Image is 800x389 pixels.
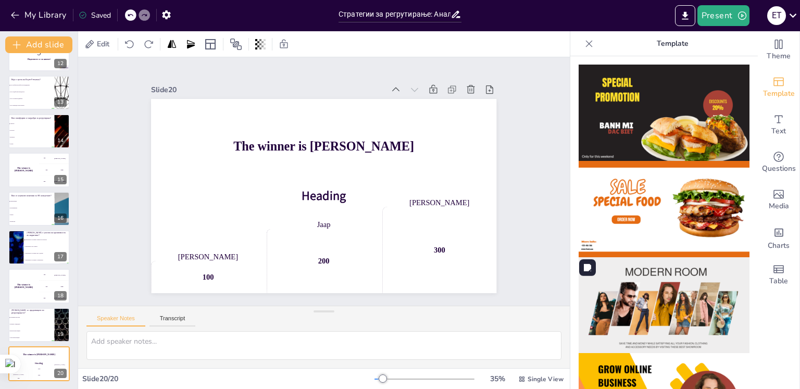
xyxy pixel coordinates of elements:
[10,207,54,208] span: Програмирање
[11,309,52,315] p: [PERSON_NAME] се предизвиците во регрутирањето?
[49,364,70,366] div: [PERSON_NAME]
[10,337,54,338] span: Лоша комуникација
[49,366,70,381] div: 300
[82,374,374,384] div: Slide 20 / 20
[8,269,70,303] div: 18
[29,370,49,381] div: 200
[29,368,49,370] div: Jaap
[10,91,54,92] span: Да се подобри производството
[380,204,494,224] div: [PERSON_NAME]
[86,315,145,327] button: Speaker Notes
[26,253,69,254] span: Креативноста е важна само за дизајн
[256,223,376,299] div: 200
[597,31,747,56] p: Template
[60,169,63,171] div: Jaap
[8,167,39,172] h4: The winner is [PERSON_NAME]
[54,97,67,107] div: 13
[10,214,54,215] span: Дизајн
[155,121,500,172] h4: The winner is [PERSON_NAME]
[39,165,70,176] div: 200
[161,67,394,102] div: Slide 20
[54,175,67,184] div: 15
[39,176,70,187] div: 300
[8,354,70,356] h4: The winner is [PERSON_NAME]
[8,230,70,265] div: https://cdn.sendsteps.com/images/logo/sendsteps_logo_white.pnghttps://cdn.sendsteps.com/images/lo...
[758,144,799,181] div: Get real-time input from your audience
[54,369,67,378] div: 20
[149,315,196,327] button: Transcript
[10,98,54,99] span: Да се зголеми продажбата
[579,65,749,161] img: thumb-1.png
[11,117,52,120] p: Кои платформи се најдобри за регрутирање?
[95,39,111,49] span: Edit
[758,256,799,294] div: Add a table
[230,38,242,51] span: Position
[299,185,345,207] span: Heading
[27,231,67,237] p: [PERSON_NAME] е улогата на креативноста во маркетинг?
[762,163,796,174] span: Questions
[767,51,791,62] span: Theme
[371,213,493,311] div: 300
[579,161,749,257] img: thumb-2.png
[697,5,749,26] button: Present
[10,84,54,85] span: Да се разберат потребите на кандидатите
[11,78,52,81] p: Која е целта на Buyer Personas?
[769,275,788,287] span: Table
[60,285,63,287] div: Jaap
[10,221,54,222] span: Маркетинг
[8,308,70,342] div: 19
[26,246,69,247] span: Креативноста не е важна
[339,7,451,22] input: Insert title
[10,130,54,131] span: Facebook
[758,219,799,256] div: Add charts and graphs
[141,243,257,286] div: 100
[771,126,786,137] span: Text
[10,143,54,144] span: Twitter
[10,317,54,318] span: Ограничени ресурси
[8,375,29,381] div: 100
[768,240,790,252] span: Charts
[79,10,111,20] div: Saved
[767,5,786,26] button: E T
[144,234,258,254] div: [PERSON_NAME]
[54,291,67,300] div: 18
[28,58,51,60] strong: Подгответе се за квизот!
[758,31,799,69] div: Change the overall theme
[10,105,54,106] span: Да се пронајдат нови клиенти
[10,200,54,202] span: Комуникација
[8,153,70,187] div: https://cdn.sendsteps.com/images/logo/sendsteps_logo_white.pnghttps://cdn.sendsteps.com/images/lo...
[8,283,39,288] h4: The winner is [PERSON_NAME]
[758,69,799,106] div: Add ready made slides
[39,292,70,304] div: 300
[54,252,67,261] div: 17
[39,281,70,292] div: 200
[10,123,54,124] span: LinkedIn
[54,330,67,339] div: 19
[262,214,377,234] div: Jaap
[10,136,54,137] span: Instagram
[8,76,70,110] div: https://cdn.sendsteps.com/images/logo/sendsteps_logo_white.pnghttps://cdn.sendsteps.com/images/lo...
[39,153,70,164] div: 100
[528,375,564,383] span: Single View
[26,240,69,241] span: Креативноста е важна за развој на стратегии
[54,59,67,68] div: 12
[8,114,70,148] div: https://cdn.sendsteps.com/images/logo/sendsteps_logo_white.pnghttps://cdn.sendsteps.com/images/lo...
[54,136,67,145] div: 14
[579,257,749,354] img: thumb-3.png
[11,194,52,197] p: Кои се клучните вештини за HR консултант?
[5,36,72,53] button: Add slide
[54,214,67,223] div: 16
[485,374,510,384] div: 35 %
[8,7,71,23] button: My Library
[767,6,786,25] div: E T
[39,269,70,280] div: 100
[35,362,43,365] span: Heading
[26,259,69,260] span: Креативноста е важна за управување
[202,36,219,53] div: Layout
[675,5,695,26] button: Export to PowerPoint
[8,192,70,226] div: https://cdn.sendsteps.com/images/logo/sendsteps_logo_white.pnghttps://cdn.sendsteps.com/images/lo...
[10,330,54,331] span: Висока конкуренција
[10,323,54,324] span: Премногу кандидати
[8,36,70,71] div: 12
[758,181,799,219] div: Add images, graphics, shapes or video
